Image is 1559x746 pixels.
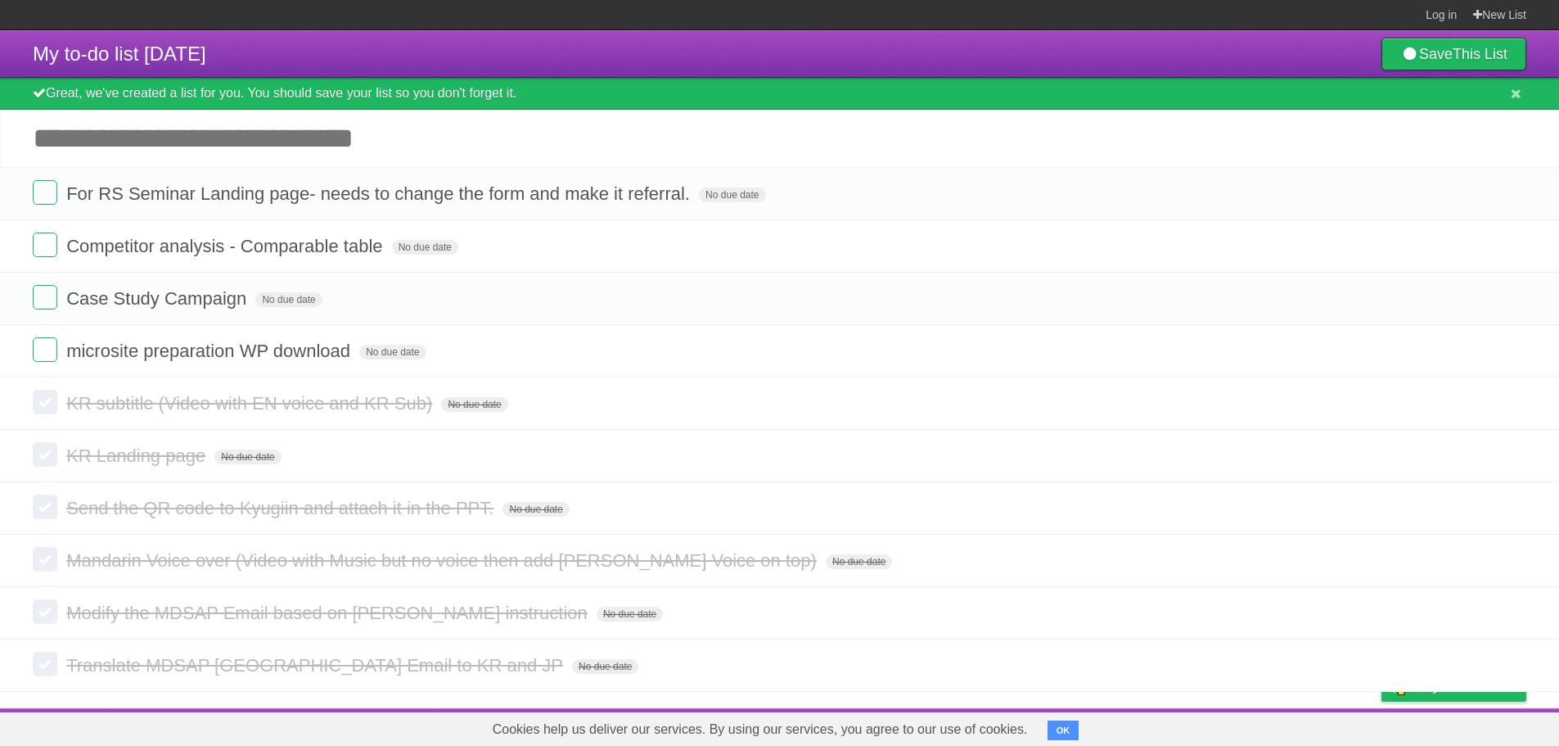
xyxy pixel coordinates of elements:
[33,285,57,310] label: Done
[66,288,250,309] span: Case Study Campaign
[826,554,892,569] span: No due date
[66,445,210,466] span: KR Landing page
[1048,721,1079,740] button: OK
[33,599,57,624] label: Done
[214,450,281,464] span: No due date
[66,183,694,204] span: For RS Seminar Landing page- needs to change the form and make it referral.
[699,188,765,202] span: No due date
[66,236,386,256] span: Competitor analysis - Comparable table
[66,655,567,676] span: Translate MDSAP [GEOGRAPHIC_DATA] Email to KR and JP
[33,442,57,467] label: Done
[1453,46,1507,62] b: This List
[33,495,57,519] label: Done
[502,502,569,517] span: No due date
[33,180,57,205] label: Done
[66,550,821,571] span: Mandarin Voice over (Video with Music but no voice then add [PERSON_NAME] Voice on top)
[66,603,592,623] span: Modify the MDSAP Email based on [PERSON_NAME] instruction
[392,240,458,255] span: No due date
[597,607,663,622] span: No due date
[441,397,507,412] span: No due date
[66,341,354,361] span: microsite preparation WP download
[1416,672,1518,701] span: Buy me a coffee
[1381,38,1526,70] a: SaveThis List
[572,659,638,674] span: No due date
[33,337,57,362] label: Done
[33,547,57,572] label: Done
[33,233,57,257] label: Done
[476,713,1044,746] span: Cookies help us deliver our services. By using our services, you agree to our use of cookies.
[66,393,436,414] span: KR subtitle (Video with EN voice and KR Sub)
[33,43,206,65] span: My to-do list [DATE]
[33,652,57,676] label: Done
[255,292,322,307] span: No due date
[33,390,57,414] label: Done
[359,345,426,359] span: No due date
[66,498,498,518] span: Send the QR code to Kyugiin and attach it in the PPT.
